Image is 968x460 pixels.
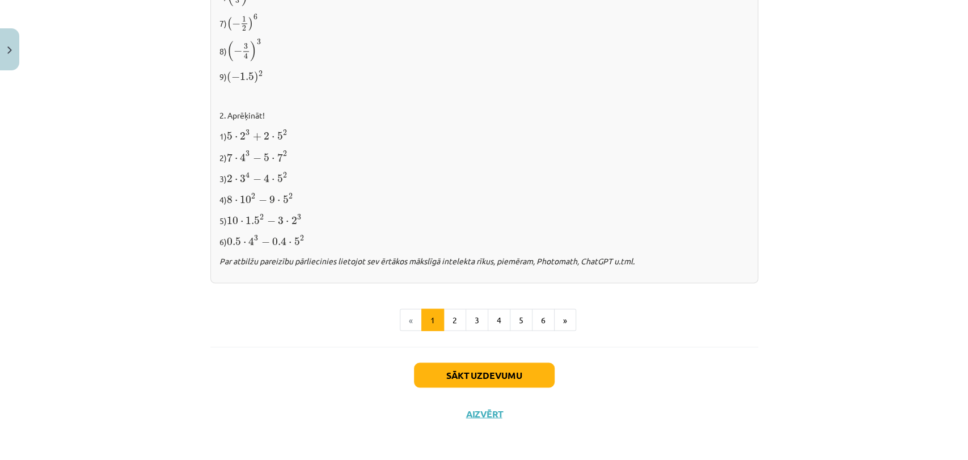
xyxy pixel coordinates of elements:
span: 9 [269,196,275,204]
span: 3 [254,235,258,241]
span: − [232,20,240,28]
button: 3 [466,309,488,331]
span: 3 [257,39,261,45]
span: 4 [246,172,250,178]
span: 0.5 [227,238,241,246]
span: ⋅ [272,136,274,140]
span: 5 [277,132,283,140]
span: 7 [277,153,283,162]
span: 2 [240,132,246,140]
span: ⋅ [272,158,274,161]
span: 3 [240,175,246,183]
button: 5 [510,309,532,331]
span: ( [227,41,234,61]
span: 2 [300,235,304,241]
p: 6) [219,234,749,248]
span: 5 [283,196,289,204]
span: ⋅ [235,200,238,203]
span: 2 [242,26,246,31]
nav: Page navigation example [210,309,758,331]
button: Aizvērt [463,408,506,419]
span: − [259,196,267,204]
span: 2 [227,175,233,183]
span: 2 [251,193,255,199]
span: 4 [244,53,248,59]
button: 6 [532,309,555,331]
span: ) [250,41,257,61]
span: − [234,47,242,55]
span: ⋅ [286,221,289,224]
span: − [231,73,240,81]
img: icon-close-lesson-0947bae3869378f0d4975bcd49f059093ad1ed9edebbc8119c70593378902aed.svg [7,47,12,54]
span: − [253,154,261,162]
span: ⋅ [240,221,243,224]
span: + [253,133,261,141]
span: − [267,217,276,225]
span: 2 [283,151,287,157]
span: 6 [253,14,257,20]
span: 5 [277,175,283,183]
span: 3 [278,217,284,225]
p: 8) [219,39,749,62]
span: 3 [244,44,248,49]
span: ⋅ [243,242,246,245]
p: 2. Aprēķināt! [219,109,749,121]
button: Sākt uzdevumu [414,362,555,387]
span: ⋅ [272,179,274,182]
span: ) [248,17,253,31]
button: 4 [488,309,510,331]
span: ⋅ [277,200,280,203]
span: 2 [291,217,297,225]
span: 10 [227,217,238,225]
span: 10 [240,196,251,204]
span: ) [254,71,259,83]
span: 8 [227,196,233,204]
span: − [253,175,261,183]
span: 1.5 [240,73,254,81]
button: » [554,309,576,331]
p: 7) [219,14,749,32]
span: 4 [240,153,246,162]
span: ⋅ [235,158,238,161]
span: 2 [283,172,287,178]
span: 2 [259,71,263,77]
i: Par atbilžu pareizību pārliecinies lietojot sev ērtākos mākslīgā intelekta rīkus, piemēram, Photo... [219,256,635,266]
p: 1) [219,128,749,142]
span: 2 [260,214,264,220]
span: 1.5 [246,217,260,225]
span: 2 [264,132,269,140]
span: 3 [297,214,301,220]
span: ( [227,17,232,31]
span: 5 [294,238,300,246]
span: 3 [246,151,250,157]
span: ⋅ [235,136,238,140]
span: 3 [246,130,250,136]
p: 2) [219,150,749,164]
span: 2 [289,193,293,199]
span: 5 [227,132,233,140]
span: 7 [227,153,233,162]
span: ( [227,71,231,83]
p: 9) [219,69,749,84]
button: 2 [443,309,466,331]
span: − [261,238,270,246]
p: 5) [219,213,749,227]
span: 1 [242,16,246,22]
span: 0.4 [272,237,286,246]
span: 4 [248,237,254,246]
span: ⋅ [235,179,238,182]
span: 2 [283,130,287,136]
p: 3) [219,171,749,185]
span: ⋅ [289,242,291,245]
span: 5 [264,154,269,162]
p: 4) [219,192,749,206]
span: 4 [264,174,269,183]
button: 1 [421,309,444,331]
